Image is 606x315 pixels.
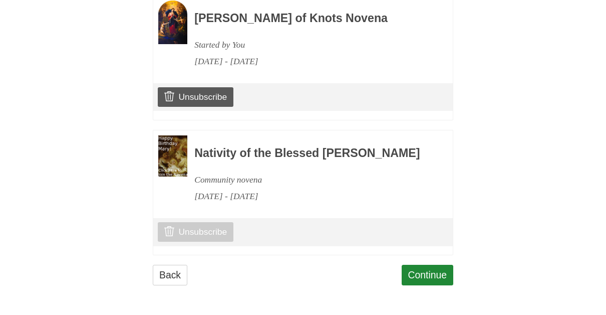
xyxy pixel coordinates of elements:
[158,135,187,177] img: Novena image
[158,87,233,106] a: Unsubscribe
[402,265,454,285] a: Continue
[194,188,426,205] div: [DATE] - [DATE]
[153,265,187,285] a: Back
[194,53,426,70] div: [DATE] - [DATE]
[194,37,426,53] div: Started by You
[194,147,426,160] h3: Nativity of the Blessed [PERSON_NAME]
[194,172,426,188] div: Community novena
[194,12,426,25] h3: [PERSON_NAME] of Knots Novena
[158,1,187,44] img: Novena image
[158,222,233,241] a: Unsubscribe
